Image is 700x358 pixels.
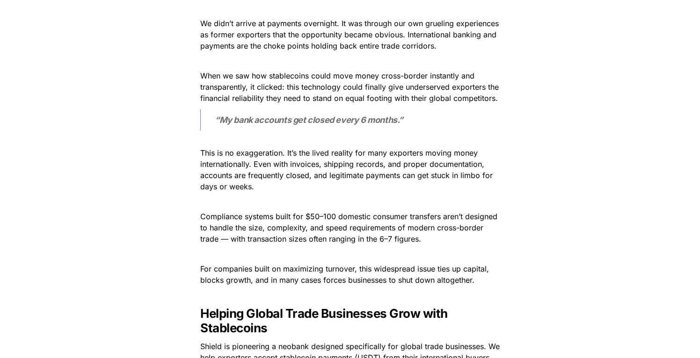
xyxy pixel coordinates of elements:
strong: “My bank accounts get closed every 6 months.” [215,115,403,125]
strong: Helping Global Trade Businesses Grow with Stablecoins [200,306,450,335]
span: This is no exaggeration. It’s the lived reality for many exporters moving money internationally. ... [200,148,495,191]
span: When we saw how stablecoins could move money cross-border instantly and transparently, it clicked... [200,71,501,103]
span: For companies built on maximizing turnover, this widespread issue ties up capital, blocks growth,... [200,264,491,285]
span: We didn’t arrive at payments overnight. It was through our own grueling experiences as former exp... [200,19,501,50]
span: Compliance systems built for $50–100 domestic consumer transfers aren’t designed to handle the si... [200,212,500,243]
